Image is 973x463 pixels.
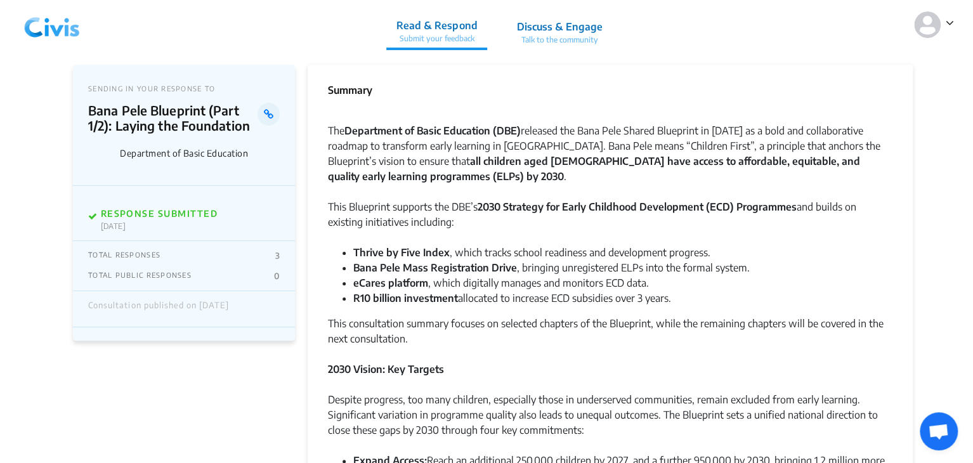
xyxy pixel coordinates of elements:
[275,251,280,261] p: 3
[328,82,372,98] p: Summary
[396,18,477,33] p: Read & Respond
[353,292,402,304] strong: R10 billion
[88,301,229,317] div: Consultation published on [DATE]
[353,275,892,290] li: , which digitally manages and monitors ECD data.
[353,246,450,259] strong: Thrive by Five Index
[328,392,892,453] div: Despite progress, too many children, especially those in underserved communities, remain excluded...
[328,316,892,362] div: This consultation summary focuses on selected chapters of the Blueprint, while the remaining chap...
[328,155,860,183] strong: all children aged [DEMOGRAPHIC_DATA] have access to affordable, equitable, and quality early lear...
[516,19,602,34] p: Discuss & Engage
[88,84,280,93] p: SENDING IN YOUR RESPONSE TO
[516,34,602,46] p: Talk to the community
[478,200,797,213] strong: 2030 Strategy for Early Childhood Development (ECD) Programmes
[88,103,258,133] p: Bana Pele Blueprint (Part 1/2): Laying the Foundation
[101,221,218,231] p: [DATE]
[88,251,160,261] p: TOTAL RESPONSES
[353,277,428,289] strong: eCares platform
[328,199,892,245] div: This Blueprint supports the DBE’s and builds on existing initiatives including:
[353,245,892,260] li: , which tracks school readiness and development progress.
[353,260,892,275] li: , bringing unregistered ELPs into the formal system.
[404,292,458,304] strong: investment
[353,261,517,274] strong: Bana Pele Mass Registration Drive
[328,363,444,375] strong: 2030 Vision: Key Targets
[88,271,192,281] p: TOTAL PUBLIC RESPONSES
[274,271,280,281] p: 0
[920,412,958,450] a: Open chat
[344,124,521,137] strong: Department of Basic Education (DBE)
[396,33,477,44] p: Submit your feedback
[120,148,280,159] p: Department of Basic Education
[19,6,85,44] img: r3bhv9o7vttlwasn7lg2llmba4yf
[88,140,115,166] img: Department of Basic Education logo
[328,123,892,199] div: The released the Bana Pele Shared Blueprint in [DATE] as a bold and collaborative roadmap to tran...
[914,11,941,38] img: person-default.svg
[101,208,218,219] p: RESPONSE SUBMITTED
[353,290,892,306] li: allocated to increase ECD subsidies over 3 years.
